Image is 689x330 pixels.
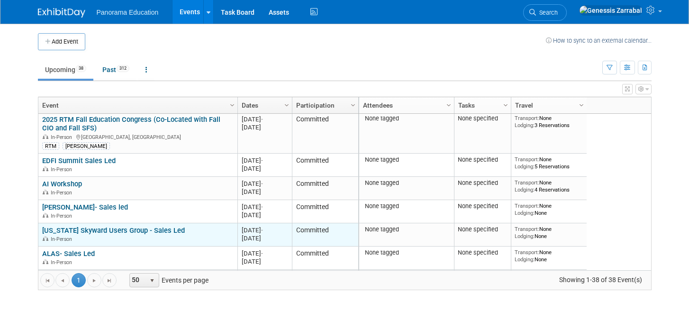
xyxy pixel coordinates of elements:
span: - [261,116,263,123]
img: In-Person Event [43,190,48,194]
td: Committed [292,154,358,177]
img: In-Person Event [43,134,48,139]
div: None tagged [363,226,450,233]
span: 50 [130,274,146,287]
div: None tagged [363,179,450,187]
div: [DATE] [242,234,288,242]
span: - [261,227,263,234]
div: [DATE] [242,188,288,196]
div: None specified [458,249,507,257]
img: In-Person Event [43,236,48,241]
a: Attendees [363,97,448,113]
div: [DATE] [242,165,288,173]
span: In-Person [51,213,75,219]
div: None specified [458,156,507,164]
span: - [261,250,263,257]
div: None specified [458,179,507,187]
span: In-Person [51,190,75,196]
span: Column Settings [445,101,453,109]
span: Transport: [515,202,539,209]
div: None tagged [363,202,450,210]
div: None None [515,249,583,263]
span: 38 [76,65,86,72]
div: [GEOGRAPHIC_DATA], [GEOGRAPHIC_DATA] [42,133,233,141]
img: In-Person Event [43,259,48,264]
div: None specified [458,202,507,210]
span: Transport: [515,156,539,163]
a: Column Settings [500,97,511,111]
div: [DATE] [242,249,288,257]
td: Committed [292,112,358,154]
a: Go to the previous page [55,273,70,287]
a: Travel [515,97,580,113]
img: In-Person Event [43,213,48,218]
div: [DATE] [242,211,288,219]
a: Past312 [95,61,136,79]
a: Search [523,4,567,21]
a: [US_STATE] Skyward Users Group - Sales Led [42,226,185,235]
div: None tagged [363,115,450,122]
a: Participation [296,97,352,113]
span: Transport: [515,226,539,232]
span: Search [536,9,558,16]
span: Showing 1-38 of 38 Event(s) [550,273,651,286]
td: Committed [292,177,358,200]
a: Event [42,97,231,113]
a: Column Settings [227,97,237,111]
td: Committed [292,200,358,223]
div: [DATE] [242,123,288,131]
div: None tagged [363,156,450,164]
span: Transport: [515,115,539,121]
span: In-Person [51,134,75,140]
span: Lodging: [515,233,535,239]
img: In-Person Event [43,166,48,171]
div: [DATE] [242,257,288,266]
a: Column Settings [281,97,292,111]
span: Lodging: [515,163,535,170]
a: Go to the last page [102,273,117,287]
a: Go to the next page [87,273,101,287]
div: [DATE] [242,115,288,123]
span: Go to the next page [91,277,98,284]
a: Column Settings [576,97,587,111]
span: Column Settings [228,101,236,109]
a: Dates [242,97,286,113]
a: Column Settings [348,97,358,111]
span: Go to the first page [44,277,51,284]
div: [DATE] [242,156,288,165]
span: 312 [117,65,129,72]
span: Column Settings [283,101,290,109]
a: 2025 RTM Fall Education Congress (Co-Located with Fall CIO and Fall SFS) [42,115,220,133]
div: None None [515,226,583,239]
a: How to sync to an external calendar... [546,37,652,44]
div: None specified [458,226,507,233]
div: None 4 Reservations [515,179,583,193]
img: ExhibitDay [38,8,85,18]
a: ALAS- Sales Led [42,249,95,258]
a: EDFI Summit Sales Led [42,156,116,165]
td: Committed [292,270,358,302]
button: Add Event [38,33,85,50]
div: [DATE] [242,226,288,234]
div: None 5 Reservations [515,156,583,170]
span: In-Person [51,259,75,266]
span: Panorama Education [97,9,159,16]
span: - [261,180,263,187]
span: select [148,277,156,284]
div: None 3 Reservations [515,115,583,128]
div: None None [515,202,583,216]
span: In-Person [51,236,75,242]
span: Events per page [117,273,218,287]
span: Column Settings [349,101,357,109]
span: Lodging: [515,256,535,263]
a: [PERSON_NAME]- Sales led [42,203,128,211]
a: Go to the first page [40,273,54,287]
span: Go to the previous page [59,277,66,284]
div: [PERSON_NAME] [63,142,110,150]
div: None specified [458,115,507,122]
span: Transport: [515,249,539,256]
td: Committed [292,247,358,270]
span: Column Settings [578,101,585,109]
a: AI Workshop [42,180,82,188]
span: - [261,203,263,211]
